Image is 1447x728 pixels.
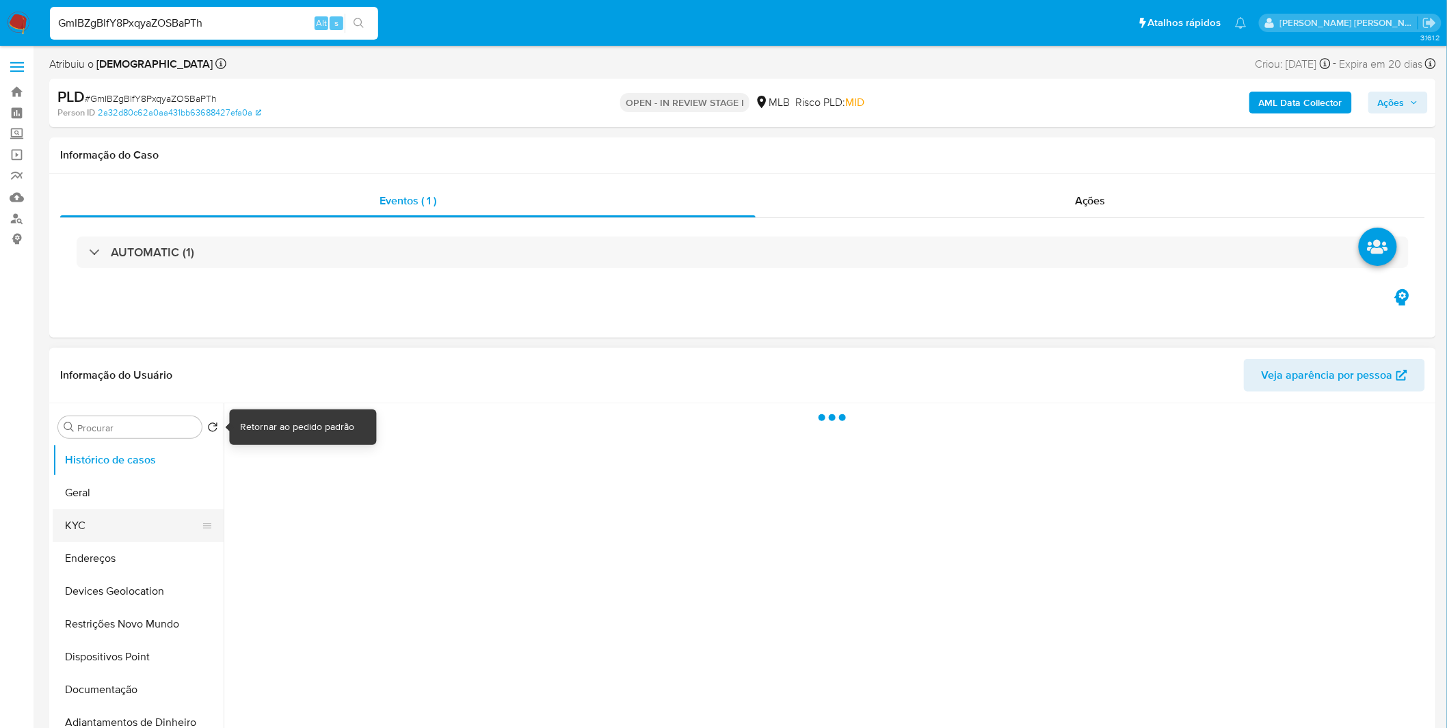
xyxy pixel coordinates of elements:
div: MLB [755,95,790,110]
span: Eventos ( 1 ) [380,193,436,208]
b: PLD [57,85,85,107]
button: Endereços [53,542,224,575]
h1: Informação do Usuário [60,368,172,382]
a: 2a32d80c62a0aa431bb63688427efa0a [98,107,261,119]
a: Notificações [1235,17,1247,29]
span: Alt [316,16,327,29]
h3: AUTOMATIC (1) [111,245,194,260]
div: AUTOMATIC (1) [77,237,1409,268]
button: Geral [53,476,224,509]
span: - [1333,55,1337,73]
span: Risco PLD: [795,95,864,110]
button: Procurar [64,422,75,433]
b: AML Data Collector [1259,92,1342,113]
button: Restrições Novo Mundo [53,608,224,641]
button: search-icon [345,14,373,33]
button: Ações [1368,92,1428,113]
button: Devices Geolocation [53,575,224,608]
button: Veja aparência por pessoa [1244,359,1425,392]
div: Retornar ao pedido padrão [241,420,355,434]
button: Retornar ao pedido padrão [207,422,218,437]
p: OPEN - IN REVIEW STAGE I [620,93,749,112]
span: Ações [1075,193,1106,208]
button: AML Data Collector [1249,92,1352,113]
b: [DEMOGRAPHIC_DATA] [94,56,213,72]
button: KYC [53,509,213,542]
a: Sair [1422,16,1437,30]
b: Person ID [57,107,95,119]
span: Atribuiu o [49,57,213,72]
button: Dispositivos Point [53,641,224,673]
span: Veja aparência por pessoa [1262,359,1393,392]
button: Documentação [53,673,224,706]
h1: Informação do Caso [60,148,1425,162]
span: Expira em 20 dias [1340,57,1423,72]
p: igor.silva@mercadolivre.com [1280,16,1418,29]
span: MID [845,94,864,110]
span: Atalhos rápidos [1148,16,1221,30]
input: Pesquise usuários ou casos... [50,14,378,32]
span: s [334,16,338,29]
input: Procurar [77,422,196,434]
span: Ações [1378,92,1405,113]
button: Histórico de casos [53,444,224,476]
span: # GmIBZgBlfY8PxqyaZOSBaPTh [85,92,217,105]
div: Criou: [DATE] [1256,55,1331,73]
